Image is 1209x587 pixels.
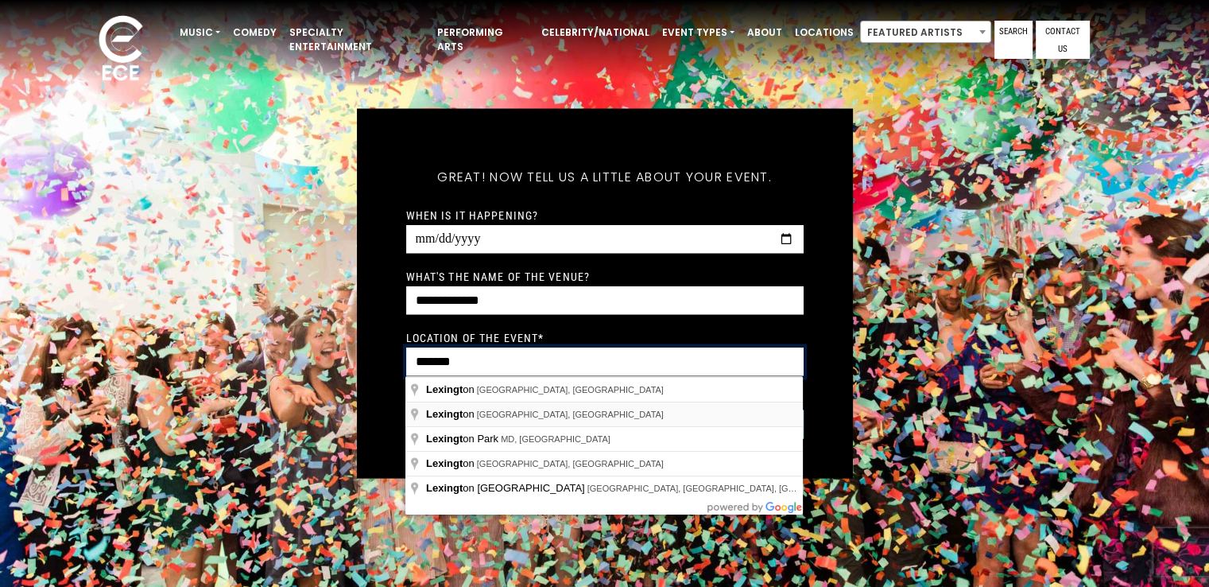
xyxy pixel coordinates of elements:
label: What's the name of the venue? [406,270,590,284]
span: [GEOGRAPHIC_DATA], [GEOGRAPHIC_DATA], [GEOGRAPHIC_DATA] [587,484,870,493]
a: Event Types [656,19,741,46]
a: Specialty Entertainment [283,19,431,60]
span: Featured Artists [860,21,991,43]
a: Locations [789,19,860,46]
span: on Park [426,433,501,445]
label: When is it happening? [406,208,539,223]
a: Celebrity/National [535,19,656,46]
img: ece_new_logo_whitev2-1.png [81,11,161,88]
a: About [741,19,789,46]
span: [GEOGRAPHIC_DATA], [GEOGRAPHIC_DATA] [477,410,664,419]
a: Music [173,19,227,46]
span: on [426,408,477,420]
h5: Great! Now tell us a little about your event. [406,149,804,206]
span: Lexingt [426,457,463,469]
span: Featured Artists [861,21,990,44]
span: [GEOGRAPHIC_DATA], [GEOGRAPHIC_DATA] [477,385,664,395]
a: Comedy [227,19,283,46]
span: Lexingt [426,482,463,494]
span: Lexingt [426,383,463,395]
span: on [GEOGRAPHIC_DATA] [426,482,587,494]
label: Location of the event [406,331,544,345]
a: Contact Us [1036,21,1090,59]
a: Performing Arts [431,19,535,60]
span: Lexingt [426,433,463,445]
span: [GEOGRAPHIC_DATA], [GEOGRAPHIC_DATA] [477,459,664,468]
a: Search [994,21,1033,59]
span: Lexingt [426,408,463,420]
span: on [426,383,477,395]
span: MD, [GEOGRAPHIC_DATA] [501,434,610,444]
span: on [426,457,477,469]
